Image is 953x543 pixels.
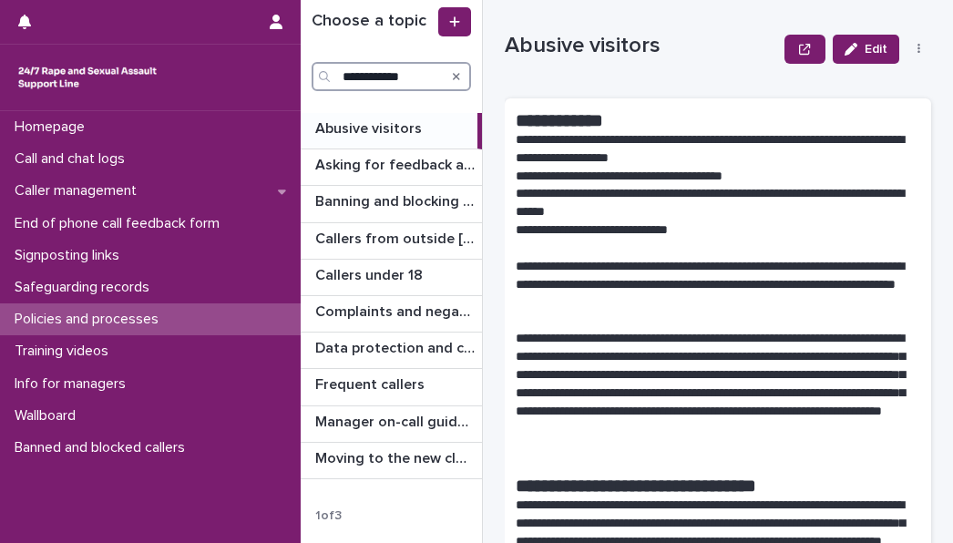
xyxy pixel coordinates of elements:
[301,443,482,479] a: Moving to the new cloud contact centreMoving to the new cloud contact centre
[505,33,777,59] p: Abusive visitors
[301,296,482,333] a: Complaints and negative feedbackComplaints and negative feedback
[315,410,478,431] p: Manager on-call guidance
[833,35,899,64] button: Edit
[301,333,482,369] a: Data protection and confidentiality guidanceData protection and confidentiality guidance
[315,373,428,394] p: Frequent callers
[315,190,478,210] p: Banning and blocking callers
[301,149,482,186] a: Asking for feedback and demographic dataAsking for feedback and demographic data
[301,223,482,260] a: Callers from outside [GEOGRAPHIC_DATA]Callers from outside [GEOGRAPHIC_DATA]
[312,62,471,91] input: Search
[7,215,234,232] p: End of phone call feedback form
[7,407,90,425] p: Wallboard
[312,12,435,32] h1: Choose a topic
[7,182,151,200] p: Caller management
[7,343,123,360] p: Training videos
[865,43,887,56] span: Edit
[301,369,482,405] a: Frequent callersFrequent callers
[7,150,139,168] p: Call and chat logs
[315,446,478,467] p: Moving to the new cloud contact centre
[301,406,482,443] a: Manager on-call guidanceManager on-call guidance
[315,227,478,248] p: Callers from outside England & Wales
[315,300,478,321] p: Complaints and negative feedback
[315,336,478,357] p: Data protection and confidentiality guidance
[301,186,482,222] a: Banning and blocking callersBanning and blocking callers
[7,375,140,393] p: Info for managers
[301,260,482,296] a: Callers under 18Callers under 18
[301,494,356,538] p: 1 of 3
[7,247,134,264] p: Signposting links
[315,153,478,174] p: Asking for feedback and demographic data
[315,117,425,138] p: Abusive visitors
[7,279,164,296] p: Safeguarding records
[7,439,200,456] p: Banned and blocked callers
[315,263,426,284] p: Callers under 18
[301,113,482,149] a: Abusive visitorsAbusive visitors
[7,118,99,136] p: Homepage
[15,59,160,96] img: rhQMoQhaT3yELyF149Cw
[7,311,173,328] p: Policies and processes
